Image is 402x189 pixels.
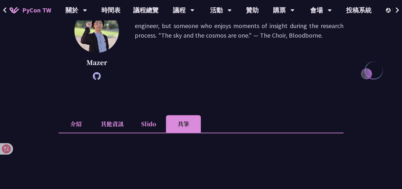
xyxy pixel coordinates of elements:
[74,58,119,67] p: Mazer
[22,5,51,15] span: PyCon TW
[135,11,344,77] p: I am [PERSON_NAME] ([PERSON_NAME]), not a good enough software engineer, but someone who enjoys m...
[131,115,166,133] li: Slido
[93,115,131,133] li: 其他資訊
[10,7,19,13] img: Home icon of PyCon TW 2025
[386,8,392,13] img: Locale Icon
[3,2,58,18] a: PyCon TW
[166,115,201,133] li: 共筆
[74,8,119,53] img: Mazer
[58,115,93,133] li: 介紹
